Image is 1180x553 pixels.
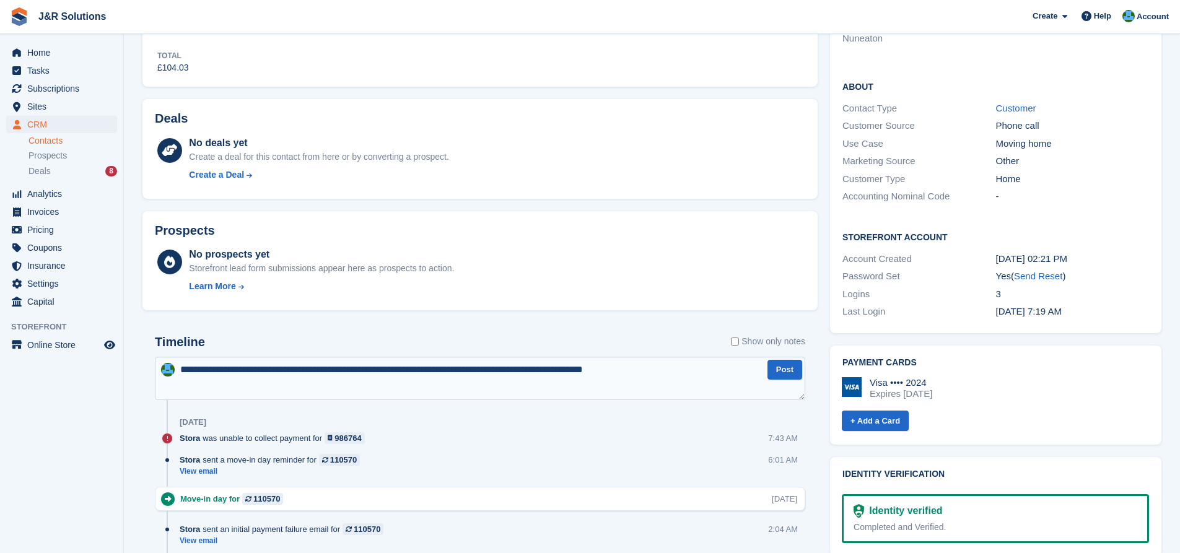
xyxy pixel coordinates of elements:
[157,61,189,74] div: £104.03
[343,523,383,535] a: 110570
[27,221,102,238] span: Pricing
[842,377,862,397] img: Visa Logo
[189,280,454,293] a: Learn More
[842,32,995,46] li: Nuneaton
[180,454,366,466] div: sent a move-in day reminder for
[330,454,357,466] div: 110570
[996,119,1149,133] div: Phone call
[102,337,117,352] a: Preview store
[27,293,102,310] span: Capital
[6,185,117,202] a: menu
[842,137,995,151] div: Use Case
[842,172,995,186] div: Customer Type
[10,7,28,26] img: stora-icon-8386f47178a22dfd0bd8f6a31ec36ba5ce8667c1dd55bd0f319d3a0aa187defe.svg
[842,269,995,284] div: Password Set
[27,239,102,256] span: Coupons
[28,150,67,162] span: Prospects
[996,269,1149,284] div: Yes
[842,252,995,266] div: Account Created
[189,150,448,163] div: Create a deal for this contact from here or by converting a prospect.
[864,503,942,518] div: Identity verified
[6,203,117,220] a: menu
[768,523,798,535] div: 2:04 AM
[27,336,102,354] span: Online Store
[842,80,1149,92] h2: About
[1122,10,1135,22] img: Macie Adcock
[27,257,102,274] span: Insurance
[6,239,117,256] a: menu
[854,504,864,518] img: Identity Verification Ready
[1137,11,1169,23] span: Account
[842,287,995,302] div: Logins
[6,293,117,310] a: menu
[27,44,102,61] span: Home
[180,523,390,535] div: sent an initial payment failure email for
[842,154,995,168] div: Marketing Source
[161,363,175,377] img: Macie Adcock
[155,224,215,238] h2: Prospects
[6,221,117,238] a: menu
[319,454,360,466] a: 110570
[854,521,1137,534] div: Completed and Verified.
[325,432,365,444] a: 986764
[180,536,390,546] a: View email
[842,305,995,319] div: Last Login
[189,168,244,181] div: Create a Deal
[768,454,798,466] div: 6:01 AM
[28,165,51,177] span: Deals
[28,135,117,147] a: Contacts
[28,149,117,162] a: Prospects
[27,80,102,97] span: Subscriptions
[996,287,1149,302] div: 3
[842,102,995,116] div: Contact Type
[27,98,102,115] span: Sites
[180,493,289,505] div: Move-in day for
[768,432,798,444] div: 7:43 AM
[334,432,361,444] div: 986764
[870,377,932,388] div: Visa •••• 2024
[27,116,102,133] span: CRM
[772,493,797,505] div: [DATE]
[870,388,932,399] div: Expires [DATE]
[27,275,102,292] span: Settings
[996,172,1149,186] div: Home
[253,493,280,505] div: 110570
[996,103,1036,113] a: Customer
[189,280,235,293] div: Learn More
[842,358,1149,368] h2: Payment cards
[189,247,454,262] div: No prospects yet
[996,306,1062,316] time: 2025-10-02 06:19:59 UTC
[996,189,1149,204] div: -
[180,432,371,444] div: was unable to collect payment for
[6,62,117,79] a: menu
[996,252,1149,266] div: [DATE] 02:21 PM
[180,432,200,444] span: Stora
[1011,271,1065,281] span: ( )
[6,98,117,115] a: menu
[11,321,123,333] span: Storefront
[28,165,117,178] a: Deals 8
[189,168,448,181] a: Create a Deal
[33,6,111,27] a: J&R Solutions
[731,335,739,348] input: Show only notes
[155,335,205,349] h2: Timeline
[1033,10,1057,22] span: Create
[27,203,102,220] span: Invoices
[6,80,117,97] a: menu
[105,166,117,176] div: 8
[1094,10,1111,22] span: Help
[6,336,117,354] a: menu
[189,262,454,275] div: Storefront lead form submissions appear here as prospects to action.
[6,116,117,133] a: menu
[157,50,189,61] div: Total
[27,185,102,202] span: Analytics
[996,137,1149,151] div: Moving home
[180,417,206,427] div: [DATE]
[354,523,380,535] div: 110570
[6,44,117,61] a: menu
[842,230,1149,243] h2: Storefront Account
[996,154,1149,168] div: Other
[767,360,802,380] button: Post
[1014,271,1062,281] a: Send Reset
[189,136,448,150] div: No deals yet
